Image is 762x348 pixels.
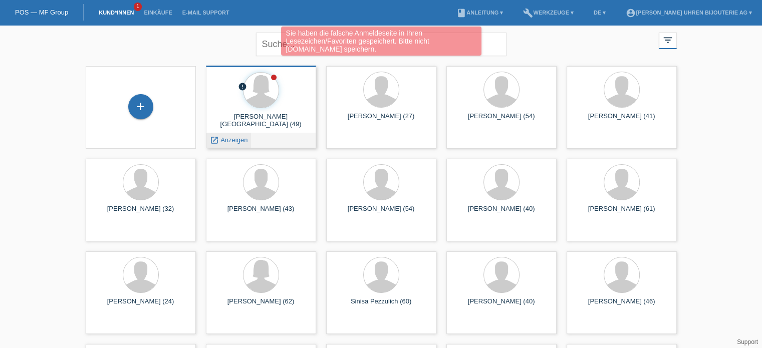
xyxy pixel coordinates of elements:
div: [PERSON_NAME] (54) [454,112,549,128]
div: [PERSON_NAME] (54) [334,205,428,221]
a: POS — MF Group [15,9,68,16]
i: error [238,82,247,91]
a: launch Anzeigen [210,136,248,144]
div: Kund*in hinzufügen [129,98,153,115]
div: [PERSON_NAME] (32) [94,205,188,221]
div: [PERSON_NAME] (43) [214,205,308,221]
div: Sinisa Pezzulich (60) [334,297,428,313]
span: Anzeigen [220,136,247,144]
a: buildWerkzeuge ▾ [518,10,579,16]
a: account_circle[PERSON_NAME] Uhren Bijouterie AG ▾ [621,10,757,16]
a: Kund*innen [94,10,139,16]
div: Unbestätigt, in Bearbeitung [238,82,247,93]
div: [PERSON_NAME][GEOGRAPHIC_DATA] (49) [214,113,308,129]
span: 1 [134,3,142,11]
i: build [523,8,533,18]
i: book [456,8,466,18]
div: [PERSON_NAME] (40) [454,297,549,313]
div: [PERSON_NAME] (27) [334,112,428,128]
div: [PERSON_NAME] (46) [575,297,669,313]
a: bookAnleitung ▾ [451,10,508,16]
div: [PERSON_NAME] (62) [214,297,308,313]
a: Einkäufe [139,10,177,16]
div: [PERSON_NAME] (24) [94,297,188,313]
div: [PERSON_NAME] (61) [575,205,669,221]
div: [PERSON_NAME] (41) [575,112,669,128]
div: [PERSON_NAME] (40) [454,205,549,221]
a: Support [737,338,758,345]
i: account_circle [626,8,636,18]
a: E-Mail Support [177,10,234,16]
i: launch [210,136,219,145]
div: Sie haben die falsche Anmeldeseite in Ihren Lesezeichen/Favoriten gespeichert. Bitte nicht [DOMAI... [281,27,481,56]
i: filter_list [662,35,673,46]
a: DE ▾ [589,10,611,16]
